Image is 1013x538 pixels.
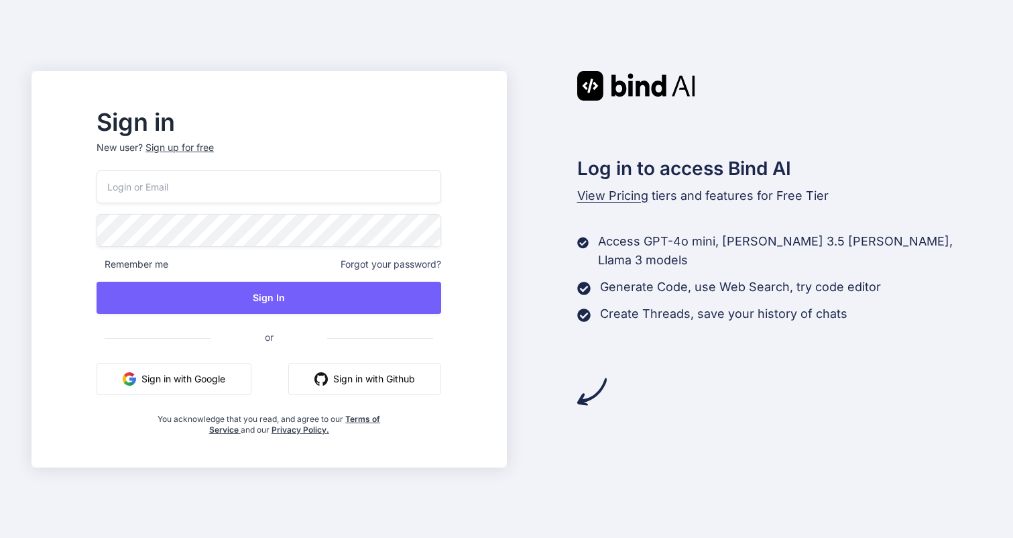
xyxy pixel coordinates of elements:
div: Sign up for free [145,141,214,154]
img: arrow [577,377,607,407]
p: tiers and features for Free Tier [577,186,982,205]
p: New user? [97,141,441,170]
span: View Pricing [577,189,648,203]
span: or [211,321,327,354]
a: Terms of Service [209,414,381,435]
p: Create Threads, save your history of chats [600,305,847,323]
span: Forgot your password? [341,258,441,271]
img: Bind AI logo [577,71,695,101]
p: Generate Code, use Web Search, try code editor [600,278,881,297]
span: Remember me [97,258,168,271]
button: Sign in with Github [288,363,441,395]
input: Login or Email [97,170,441,203]
h2: Log in to access Bind AI [577,154,982,182]
button: Sign in with Google [97,363,251,395]
h2: Sign in [97,111,441,133]
p: Access GPT-4o mini, [PERSON_NAME] 3.5 [PERSON_NAME], Llama 3 models [598,232,981,270]
button: Sign In [97,282,441,314]
img: google [123,372,136,386]
div: You acknowledge that you read, and agree to our and our [154,406,384,435]
img: github [314,372,328,386]
a: Privacy Policy. [272,425,329,435]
